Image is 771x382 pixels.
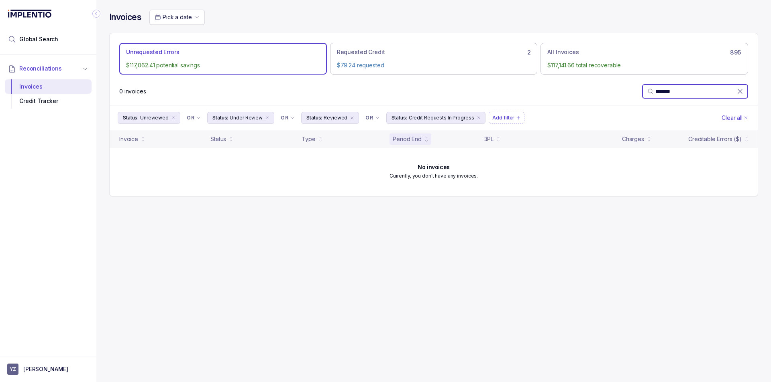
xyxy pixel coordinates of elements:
[119,87,146,95] div: Remaining page entries
[126,48,179,56] p: Unrequested Errors
[730,49,741,56] h6: 895
[492,114,514,122] p: Add filter
[392,114,407,122] p: Status:
[140,114,169,122] p: Unreviewed
[349,115,355,121] div: remove content
[212,114,228,122] p: Status:
[19,65,62,73] span: Reconciliations
[547,61,741,69] p: $117,141.66 total recoverable
[119,135,138,143] div: Invoice
[688,135,742,143] div: Creditable Errors ($)
[149,10,205,25] button: Date Range Picker
[19,35,58,43] span: Global Search
[126,61,320,69] p: $117,062.41 potential savings
[527,49,531,56] h6: 2
[118,112,180,124] button: Filter Chip Unreviewed
[302,135,315,143] div: Type
[170,115,177,121] div: remove content
[306,114,322,122] p: Status:
[418,164,449,170] h6: No invoices
[119,87,146,95] p: 0 invoices
[92,9,101,18] div: Collapse Icon
[109,12,141,23] h4: Invoices
[264,115,271,121] div: remove content
[207,112,274,124] button: Filter Chip Under Review
[11,94,85,108] div: Credit Tracker
[187,115,194,121] p: OR
[123,114,139,122] p: Status:
[210,135,226,143] div: Status
[5,60,92,77] button: Reconciliations
[281,115,295,121] li: Filter Chip Connector undefined
[337,48,385,56] p: Requested Credit
[163,14,192,20] span: Pick a date
[119,43,748,75] ul: Action Tab Group
[722,114,742,122] p: Clear all
[184,112,204,123] button: Filter Chip Connector undefined
[155,13,192,21] search: Date Range Picker
[7,364,18,375] span: User initials
[390,172,478,180] p: Currently, you don't have any invoices.
[362,112,383,123] button: Filter Chip Connector undefined
[187,115,201,121] li: Filter Chip Connector undefined
[393,135,422,143] div: Period End
[365,115,373,121] p: OR
[547,48,579,56] p: All Invoices
[281,115,288,121] p: OR
[489,112,524,124] button: Filter Chip Add filter
[409,114,474,122] p: Credit Requests In Progress
[277,112,298,123] button: Filter Chip Connector undefined
[337,61,531,69] p: $79.24 requested
[230,114,263,122] p: Under Review
[5,78,92,110] div: Reconciliations
[11,79,85,94] div: Invoices
[475,115,482,121] div: remove content
[386,112,486,124] button: Filter Chip Credit Requests In Progress
[301,112,359,124] button: Filter Chip Reviewed
[324,114,347,122] p: Reviewed
[622,135,644,143] div: Charges
[720,112,750,124] button: Clear Filters
[484,135,494,143] div: 3PL
[365,115,379,121] li: Filter Chip Connector undefined
[23,365,68,373] p: [PERSON_NAME]
[118,112,720,124] ul: Filter Group
[7,364,89,375] button: User initials[PERSON_NAME]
